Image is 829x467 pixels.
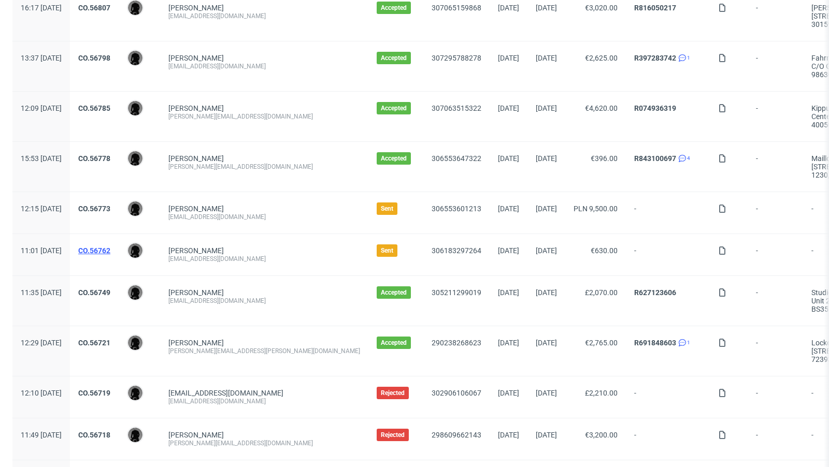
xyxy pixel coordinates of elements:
[168,297,360,305] div: [EMAIL_ADDRESS][DOMAIN_NAME]
[78,339,110,347] a: CO.56721
[536,431,557,439] span: [DATE]
[432,431,481,439] a: 298609662143
[432,339,481,347] a: 290238268623
[168,154,224,163] a: [PERSON_NAME]
[634,104,676,112] a: R074936319
[168,339,224,347] a: [PERSON_NAME]
[168,397,360,405] div: [EMAIL_ADDRESS][DOMAIN_NAME]
[634,205,702,221] span: -
[128,101,142,115] img: Dawid Urbanowicz
[78,389,110,397] a: CO.56719
[498,246,519,255] span: [DATE]
[21,339,62,347] span: 12:29 [DATE]
[756,389,795,405] span: -
[687,54,690,62] span: 1
[381,431,405,439] span: Rejected
[78,4,110,12] a: CO.56807
[21,154,62,163] span: 15:53 [DATE]
[128,51,142,65] img: Dawid Urbanowicz
[591,246,618,255] span: €630.00
[756,104,795,129] span: -
[756,339,795,363] span: -
[498,431,519,439] span: [DATE]
[21,54,62,62] span: 13:37 [DATE]
[168,431,224,439] a: [PERSON_NAME]
[536,54,557,62] span: [DATE]
[756,431,795,447] span: -
[756,205,795,221] span: -
[756,54,795,79] span: -
[676,154,690,163] a: 4
[381,54,407,62] span: Accepted
[21,4,62,12] span: 16:17 [DATE]
[634,389,702,405] span: -
[498,205,519,213] span: [DATE]
[676,54,690,62] a: 1
[381,104,407,112] span: Accepted
[381,205,393,213] span: Sent
[78,154,110,163] a: CO.56778
[168,163,360,171] div: [PERSON_NAME][EMAIL_ADDRESS][DOMAIN_NAME]
[78,205,110,213] a: CO.56773
[168,389,283,397] span: [EMAIL_ADDRESS][DOMAIN_NAME]
[381,339,407,347] span: Accepted
[585,339,618,347] span: €2,765.00
[536,246,557,255] span: [DATE]
[498,288,519,297] span: [DATE]
[536,154,557,163] span: [DATE]
[128,285,142,300] img: Dawid Urbanowicz
[756,288,795,313] span: -
[168,347,360,355] div: [PERSON_NAME][EMAIL_ADDRESS][PERSON_NAME][DOMAIN_NAME]
[756,246,795,263] span: -
[574,205,618,213] span: PLN 9,500.00
[168,255,360,263] div: [EMAIL_ADDRESS][DOMAIN_NAME]
[168,12,360,20] div: [EMAIL_ADDRESS][DOMAIN_NAME]
[78,288,110,297] a: CO.56749
[168,4,224,12] a: [PERSON_NAME]
[78,54,110,62] a: CO.56798
[756,154,795,179] span: -
[381,154,407,163] span: Accepted
[536,4,557,12] span: [DATE]
[756,4,795,28] span: -
[78,104,110,112] a: CO.56785
[168,104,224,112] a: [PERSON_NAME]
[128,386,142,400] img: Dawid Urbanowicz
[585,104,618,112] span: €4,620.00
[432,104,481,112] a: 307063515322
[634,288,676,297] a: R627123606
[168,54,224,62] a: [PERSON_NAME]
[128,335,142,350] img: Dawid Urbanowicz
[432,205,481,213] a: 306553601213
[168,288,224,297] a: [PERSON_NAME]
[687,154,690,163] span: 4
[498,4,519,12] span: [DATE]
[536,339,557,347] span: [DATE]
[168,205,224,213] a: [PERSON_NAME]
[591,154,618,163] span: €396.00
[498,339,519,347] span: [DATE]
[21,104,62,112] span: 12:09 [DATE]
[676,339,690,347] a: 1
[536,389,557,397] span: [DATE]
[128,201,142,216] img: Dawid Urbanowicz
[432,246,481,255] a: 306183297264
[585,288,618,297] span: £2,070.00
[78,246,110,255] a: CO.56762
[585,4,618,12] span: €3,020.00
[634,154,676,163] a: R843100697
[381,4,407,12] span: Accepted
[21,205,62,213] span: 12:15 [DATE]
[168,62,360,70] div: [EMAIL_ADDRESS][DOMAIN_NAME]
[78,431,110,439] a: CO.56718
[432,288,481,297] a: 305211299019
[128,243,142,258] img: Dawid Urbanowicz
[536,104,557,112] span: [DATE]
[498,54,519,62] span: [DATE]
[687,339,690,347] span: 1
[21,288,62,297] span: 11:35 [DATE]
[536,205,557,213] span: [DATE]
[168,246,224,255] a: [PERSON_NAME]
[634,4,676,12] a: R816050217
[128,1,142,15] img: Dawid Urbanowicz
